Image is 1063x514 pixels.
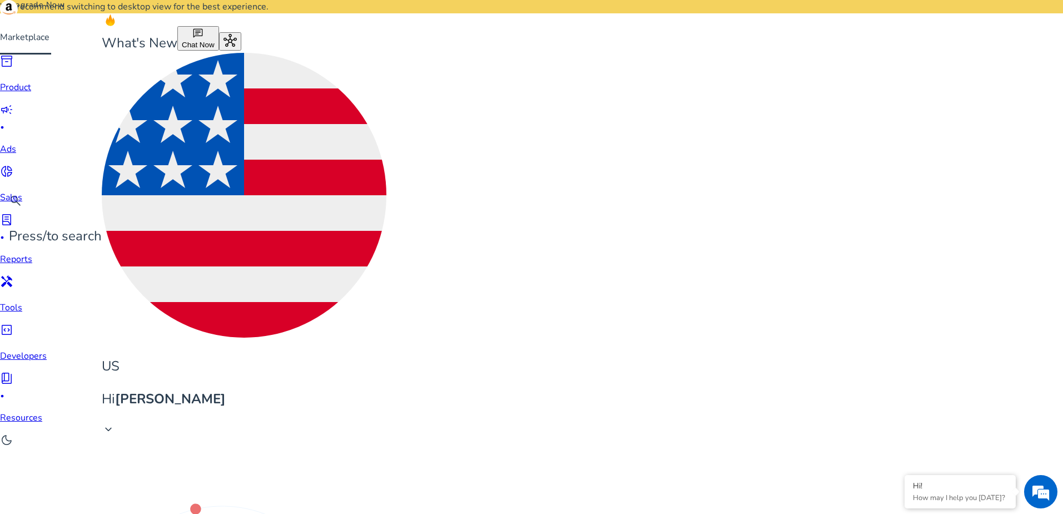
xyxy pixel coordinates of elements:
span: chat [192,28,203,39]
span: hub [223,34,237,47]
span: keyboard_arrow_down [102,423,115,436]
p: Press to search [9,226,102,246]
span: Chat Now [182,41,215,49]
button: hub [219,32,241,51]
button: chatChat Now [177,26,219,51]
p: How may I help you today? [913,493,1007,503]
p: Hi [102,389,386,409]
div: Hi! [913,481,1007,491]
img: us.svg [102,53,386,338]
b: [PERSON_NAME] [115,390,226,408]
span: What's New [102,34,177,52]
p: US [102,357,386,376]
